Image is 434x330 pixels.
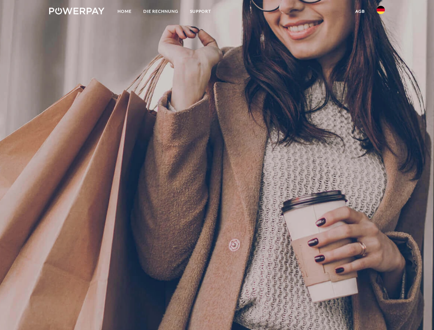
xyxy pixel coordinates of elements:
[49,8,104,14] img: logo-powerpay-white.svg
[137,5,184,18] a: DIE RECHNUNG
[377,6,385,14] img: de
[349,5,371,18] a: agb
[184,5,217,18] a: SUPPORT
[112,5,137,18] a: Home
